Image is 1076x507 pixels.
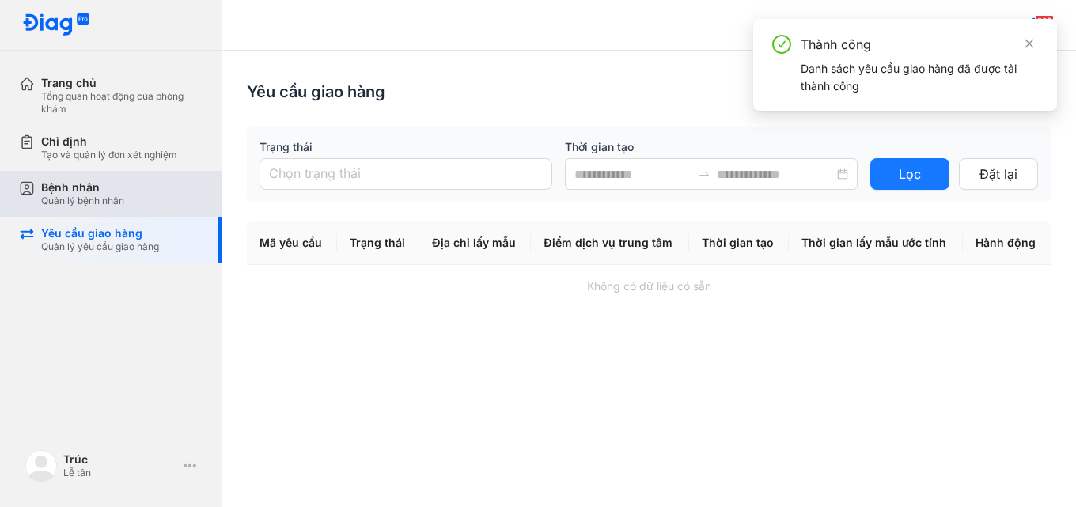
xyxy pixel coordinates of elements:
[337,221,419,265] th: Trạng thái
[899,165,921,184] span: Lọc
[772,35,791,54] span: check-circle
[25,450,57,482] img: logo
[41,76,203,90] div: Trang chủ
[63,467,177,479] div: Lễ tân
[689,221,789,265] th: Thời gian tạo
[959,158,1038,190] button: Đặt lại
[41,90,203,115] div: Tổng quan hoạt động của phòng khám
[531,221,689,265] th: Điểm dịch vụ trung tâm
[698,168,710,180] span: swap-right
[1024,38,1035,49] span: close
[63,452,177,467] div: Trúc
[870,158,949,190] button: Lọc
[22,13,90,37] img: logo
[260,139,552,155] label: Trạng thái
[979,165,1017,184] span: Đặt lại
[565,139,858,155] label: Thời gian tạo
[41,134,177,149] div: Chỉ định
[801,35,1038,54] div: Thành công
[419,221,531,265] th: Địa chỉ lấy mẫu
[247,265,1051,308] td: Không có dữ liệu có sẵn
[247,221,337,265] th: Mã yêu cầu
[698,168,710,180] span: to
[41,226,159,240] div: Yêu cầu giao hàng
[801,60,1038,95] div: Danh sách yêu cầu giao hàng đã được tải thành công
[41,149,177,161] div: Tạo và quản lý đơn xét nghiệm
[789,221,963,265] th: Thời gian lấy mẫu ước tính
[1035,15,1054,26] span: 309
[41,195,124,207] div: Quản lý bệnh nhân
[41,240,159,253] div: Quản lý yêu cầu giao hàng
[963,221,1051,265] th: Hành động
[41,180,124,195] div: Bệnh nhân
[247,81,385,103] div: Yêu cầu giao hàng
